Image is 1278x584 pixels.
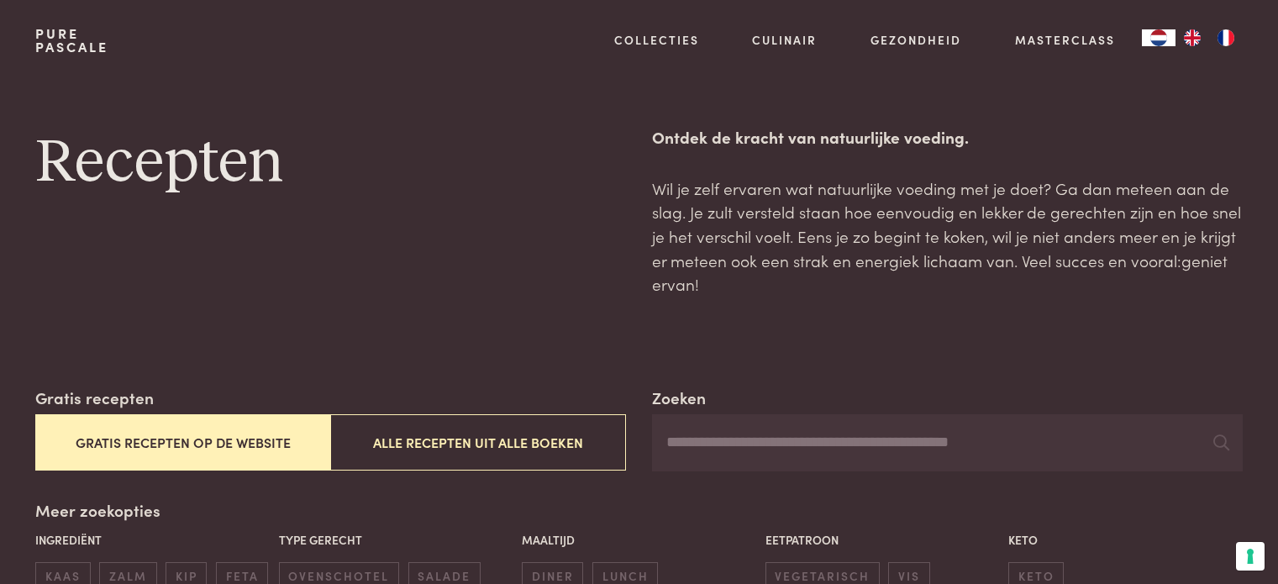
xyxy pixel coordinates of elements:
button: Uw voorkeuren voor toestemming voor trackingtechnologieën [1236,542,1265,571]
button: Alle recepten uit alle boeken [330,414,625,471]
strong: Ontdek de kracht van natuurlijke voeding. [652,125,969,148]
p: Ingrediënt [35,531,270,549]
h1: Recepten [35,125,625,201]
a: FR [1209,29,1243,46]
label: Zoeken [652,386,706,410]
p: Keto [1008,531,1243,549]
a: PurePascale [35,27,108,54]
a: NL [1142,29,1175,46]
label: Gratis recepten [35,386,154,410]
a: Collecties [614,31,699,49]
div: Language [1142,29,1175,46]
aside: Language selected: Nederlands [1142,29,1243,46]
p: Eetpatroon [765,531,1000,549]
a: Masterclass [1015,31,1115,49]
a: Gezondheid [870,31,961,49]
a: EN [1175,29,1209,46]
p: Maaltijd [522,531,756,549]
p: Wil je zelf ervaren wat natuurlijke voeding met je doet? Ga dan meteen aan de slag. Je zult verst... [652,176,1242,297]
ul: Language list [1175,29,1243,46]
a: Culinair [752,31,817,49]
p: Type gerecht [279,531,513,549]
button: Gratis recepten op de website [35,414,330,471]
